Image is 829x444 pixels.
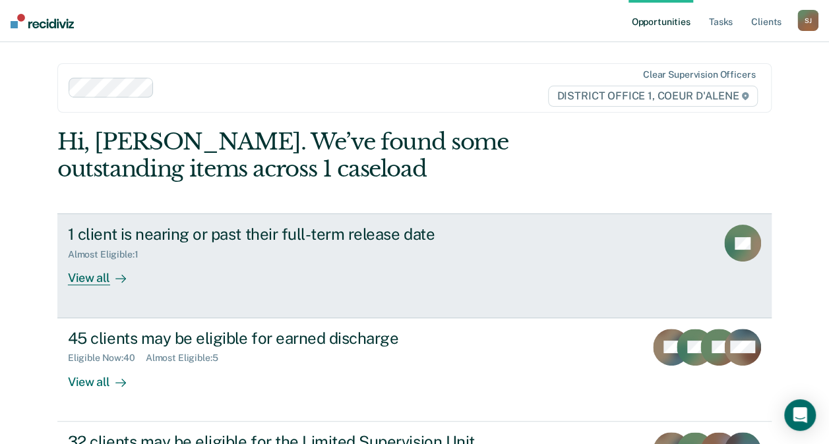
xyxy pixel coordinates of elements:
[548,86,758,107] span: DISTRICT OFFICE 1, COEUR D'ALENE
[68,260,142,286] div: View all
[57,213,772,318] a: 1 client is nearing or past their full-term release dateAlmost Eligible:1View all
[68,364,142,389] div: View all
[57,128,629,182] div: Hi, [PERSON_NAME]. We’ve found some outstanding items across 1 caseload
[68,329,531,348] div: 45 clients may be eligible for earned discharge
[643,69,755,80] div: Clear supervision officers
[797,10,818,31] button: SJ
[784,399,816,431] div: Open Intercom Messenger
[68,249,149,260] div: Almost Eligible : 1
[11,14,74,28] img: Recidiviz
[68,352,146,364] div: Eligible Now : 40
[797,10,818,31] div: S J
[146,352,229,364] div: Almost Eligible : 5
[57,318,772,422] a: 45 clients may be eligible for earned dischargeEligible Now:40Almost Eligible:5View all
[68,225,531,244] div: 1 client is nearing or past their full-term release date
